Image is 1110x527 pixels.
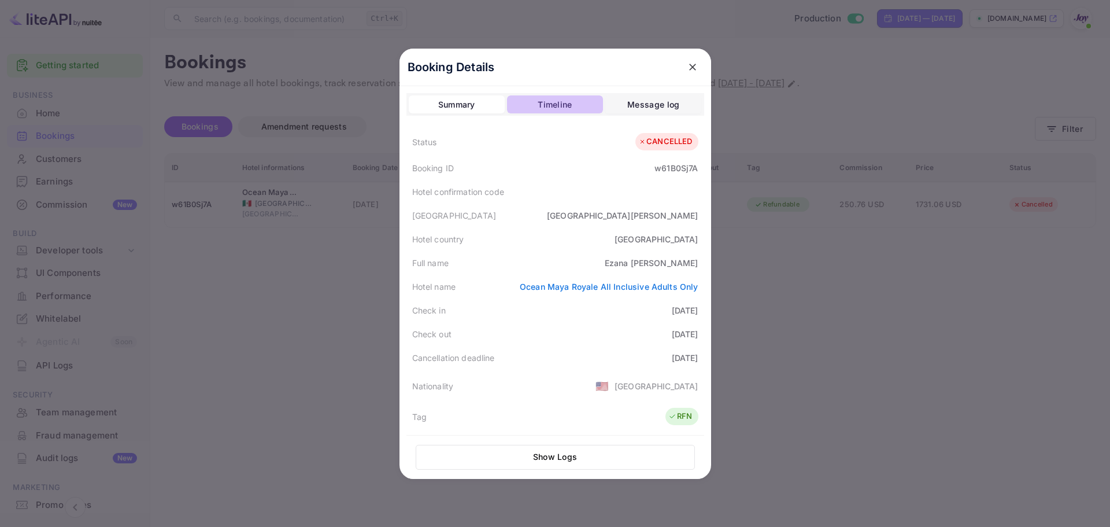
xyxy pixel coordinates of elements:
button: Show Logs [416,445,695,470]
div: [DATE] [672,352,698,364]
div: Message log [627,98,679,112]
p: Booking Details [408,58,495,76]
div: Cancellation deadline [412,352,495,364]
div: Summary [438,98,475,112]
div: Status [412,136,437,148]
div: Booking ID [412,162,454,174]
div: Hotel name [412,281,456,293]
div: Check out [412,328,452,340]
div: Full name [412,257,449,269]
div: [GEOGRAPHIC_DATA] [412,209,497,222]
div: [GEOGRAPHIC_DATA] [615,380,698,392]
button: Message log [605,95,701,114]
button: Timeline [507,95,603,114]
button: Summary [409,95,505,114]
span: United States [595,375,609,396]
div: Ezana [PERSON_NAME] [605,257,698,269]
button: close [682,57,703,78]
div: w61B0Sj7A [654,162,698,174]
div: [DATE] [672,328,698,340]
div: Hotel country [412,233,464,245]
div: [GEOGRAPHIC_DATA] [615,233,698,245]
div: Nationality [412,380,454,392]
div: [DATE] [672,304,698,316]
div: Check in [412,304,446,316]
a: Ocean Maya Royale All Inclusive Adults Only [520,282,698,292]
div: RFN [668,411,692,422]
div: Hotel confirmation code [412,186,504,198]
div: Tag [412,411,427,423]
div: Timeline [538,98,572,112]
div: CANCELLED [638,136,692,148]
div: [GEOGRAPHIC_DATA][PERSON_NAME] [547,209,698,222]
